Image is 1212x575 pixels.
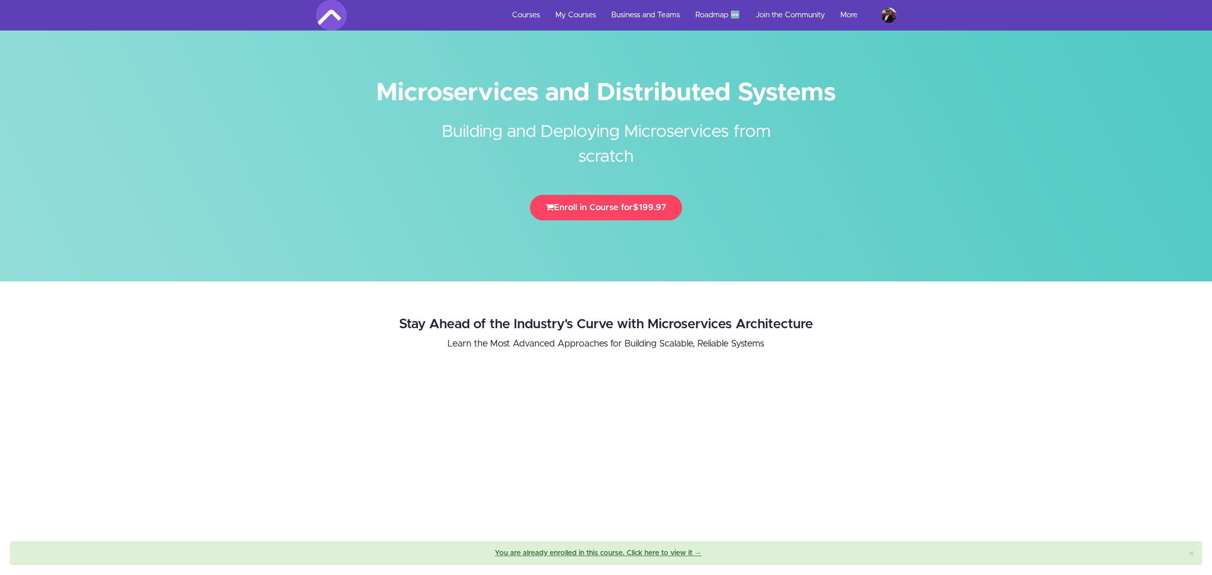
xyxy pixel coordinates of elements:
[495,550,701,557] a: You are already enrolled in this course. Click here to view it →
[633,203,666,212] span: $199.97
[205,337,1007,351] p: Learn the Most Advanced Approaches for Building Scalable, Reliable Systems
[530,195,682,220] button: Enroll in Course for$199.97
[881,8,896,23] img: franzlocarno@gmail.com
[205,317,1007,332] h2: Stay Ahead of the Industry's Curve with Microservices Architecture
[1189,549,1194,559] button: Close
[415,104,797,169] h2: Building and Deploying Microservices from scratch
[316,81,896,104] h1: Microservices and Distributed Systems
[1189,549,1194,559] span: ×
